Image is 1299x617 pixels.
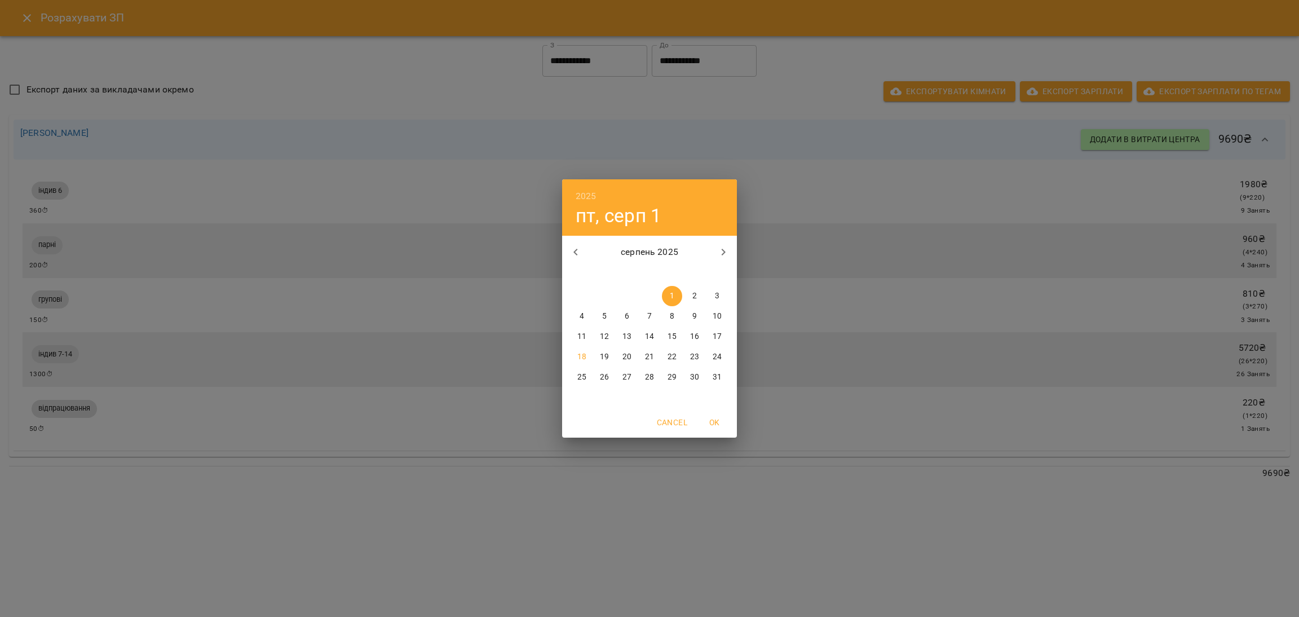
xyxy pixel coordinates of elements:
[594,327,615,347] button: 12
[577,331,586,342] p: 11
[625,311,629,322] p: 6
[572,306,592,327] button: 4
[662,306,682,327] button: 8
[662,367,682,387] button: 29
[639,306,660,327] button: 7
[639,269,660,280] span: чт
[713,331,722,342] p: 17
[707,347,727,367] button: 24
[572,347,592,367] button: 18
[662,327,682,347] button: 15
[617,306,637,327] button: 6
[576,204,661,227] button: пт, серп 1
[670,290,674,302] p: 1
[580,311,584,322] p: 4
[692,290,697,302] p: 2
[622,351,631,363] p: 20
[701,416,728,429] span: OK
[617,269,637,280] span: ср
[707,327,727,347] button: 17
[577,351,586,363] p: 18
[707,367,727,387] button: 31
[713,311,722,322] p: 10
[639,367,660,387] button: 28
[684,347,705,367] button: 23
[639,327,660,347] button: 14
[594,269,615,280] span: вт
[594,367,615,387] button: 26
[684,367,705,387] button: 30
[670,311,674,322] p: 8
[662,286,682,306] button: 1
[692,311,697,322] p: 9
[690,331,699,342] p: 16
[657,416,687,429] span: Cancel
[668,372,677,383] p: 29
[600,351,609,363] p: 19
[594,306,615,327] button: 5
[572,327,592,347] button: 11
[622,372,631,383] p: 27
[572,367,592,387] button: 25
[594,347,615,367] button: 19
[668,351,677,363] p: 22
[690,372,699,383] p: 30
[600,331,609,342] p: 12
[577,372,586,383] p: 25
[696,412,732,433] button: OK
[645,372,654,383] p: 28
[617,327,637,347] button: 13
[662,347,682,367] button: 22
[617,347,637,367] button: 20
[639,347,660,367] button: 21
[602,311,607,322] p: 5
[652,412,692,433] button: Cancel
[600,372,609,383] p: 26
[647,311,652,322] p: 7
[713,351,722,363] p: 24
[645,351,654,363] p: 21
[684,269,705,280] span: сб
[684,306,705,327] button: 9
[668,331,677,342] p: 15
[645,331,654,342] p: 14
[684,327,705,347] button: 16
[589,245,710,259] p: серпень 2025
[707,269,727,280] span: нд
[715,290,719,302] p: 3
[622,331,631,342] p: 13
[572,269,592,280] span: пн
[707,286,727,306] button: 3
[576,188,597,204] button: 2025
[707,306,727,327] button: 10
[662,269,682,280] span: пт
[690,351,699,363] p: 23
[684,286,705,306] button: 2
[617,367,637,387] button: 27
[713,372,722,383] p: 31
